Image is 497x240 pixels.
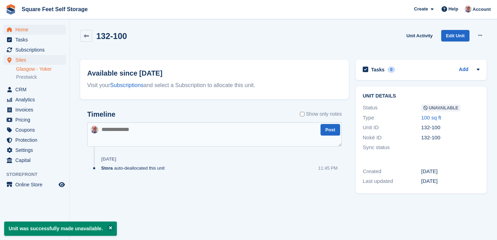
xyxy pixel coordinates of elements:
span: Storefront [6,171,69,178]
span: Subscriptions [15,45,57,55]
span: Coupons [15,125,57,135]
div: Created [363,168,421,176]
a: Unit Activity [404,30,435,41]
h2: Tasks [371,67,385,73]
a: menu [3,85,66,94]
a: Add [459,66,468,74]
span: Settings [15,145,57,155]
span: Unavailable [421,104,460,111]
a: Glasgow - Yoker [16,66,66,72]
a: menu [3,25,66,34]
span: CRM [15,85,57,94]
span: Online Store [15,180,57,189]
div: 132-100 [421,124,480,132]
h2: Unit details [363,93,480,99]
label: Show only notes [300,110,342,118]
span: Account [473,6,491,13]
h2: Timeline [87,110,115,118]
a: Preview store [58,180,66,189]
span: Sites [15,55,57,65]
span: Invoices [15,105,57,115]
span: Analytics [15,95,57,104]
h2: Available since [DATE] [87,68,342,78]
span: Pricing [15,115,57,125]
div: Status [363,104,421,112]
div: Type [363,114,421,122]
div: Nokē ID [363,134,421,142]
div: Visit your and select a Subscription to allocate this unit. [87,81,342,90]
div: 0 [387,67,396,73]
a: menu [3,180,66,189]
a: menu [3,95,66,104]
a: menu [3,125,66,135]
a: Subscriptions [110,82,144,88]
span: Tasks [15,35,57,45]
div: Unit ID [363,124,421,132]
a: menu [3,145,66,155]
span: Capital [15,155,57,165]
a: menu [3,105,66,115]
div: Sync status [363,144,421,152]
h2: 132-100 [96,31,127,41]
div: Last updated [363,177,421,185]
p: Unit was successfully made unavailable. [4,222,117,236]
a: Square Feet Self Storage [19,3,90,15]
div: [DATE] [421,168,480,176]
img: David Greer [91,126,98,133]
a: menu [3,155,66,165]
a: Prestwick [16,74,66,80]
div: [DATE] [421,177,480,185]
span: Create [414,6,428,13]
span: Stora [101,165,113,171]
div: [DATE] [101,156,116,162]
span: Help [449,6,458,13]
div: auto-deallocated this unit [101,165,168,171]
a: menu [3,115,66,125]
div: 132-100 [421,134,480,142]
span: Home [15,25,57,34]
img: David Greer [465,6,472,13]
a: menu [3,45,66,55]
a: menu [3,55,66,65]
div: 11:45 PM [318,165,338,171]
a: menu [3,35,66,45]
span: Protection [15,135,57,145]
img: stora-icon-8386f47178a22dfd0bd8f6a31ec36ba5ce8667c1dd55bd0f319d3a0aa187defe.svg [6,4,16,15]
a: menu [3,135,66,145]
button: Post [321,124,340,136]
input: Show only notes [300,110,304,118]
a: 100 sq ft [421,115,442,121]
a: Edit Unit [441,30,469,41]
